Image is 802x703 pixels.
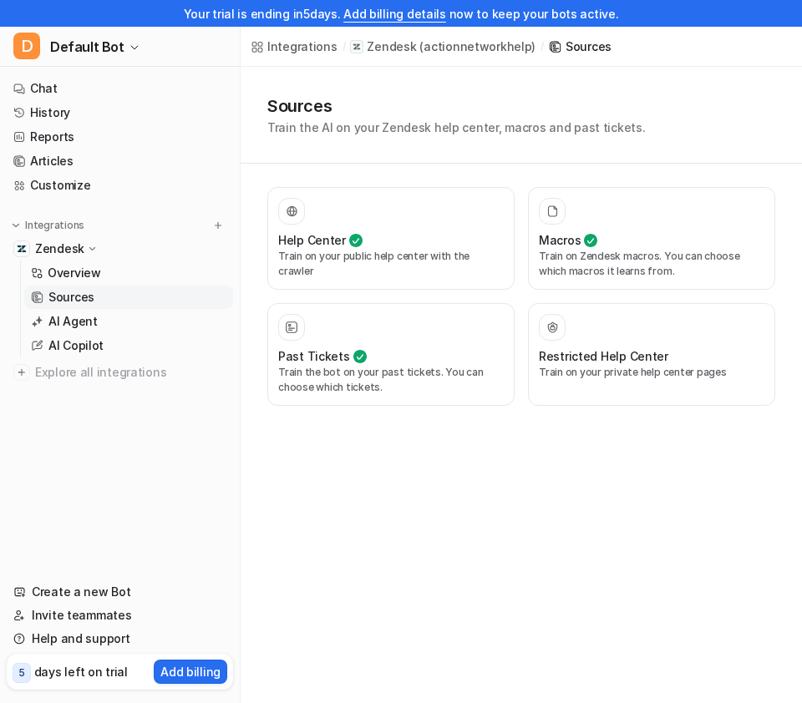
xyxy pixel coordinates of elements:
img: explore all integrations [13,364,30,381]
a: Sources [549,38,612,55]
button: Integrations [7,217,89,234]
a: Create a new Bot [7,580,233,604]
a: Sources [24,286,233,309]
a: Explore all integrations [7,361,233,384]
a: Integrations [251,38,338,55]
span: / [541,39,544,54]
p: Add billing [160,663,221,680]
p: Train the bot on your past tickets. You can choose which tickets. [278,365,504,395]
h3: Macros [539,231,581,249]
a: AI Copilot [24,334,233,357]
a: Overview [24,261,233,285]
button: MacrosTrain on Zendesk macros. You can choose which macros it learns from. [528,187,775,290]
p: Sources [48,289,94,306]
h3: Help Center [278,231,346,249]
a: Zendesk(actionnetworkhelp) [350,38,536,55]
div: Sources [566,38,612,55]
p: Train on your public help center with the crawler [278,249,504,279]
span: Default Bot [50,35,124,58]
span: D [13,33,40,59]
p: Train the AI on your Zendesk help center, macros and past tickets. [267,119,646,136]
a: Customize [7,174,233,197]
img: Zendesk [17,244,27,254]
div: Integrations [267,38,338,55]
a: Invite teammates [7,604,233,627]
p: Zendesk [35,240,84,257]
p: Zendesk [367,38,416,55]
a: Add billing details [343,7,446,21]
p: days left on trial [34,663,128,680]
h3: Past Tickets [278,347,350,365]
button: Restricted Help CenterTrain on your private help center pages [528,303,775,406]
a: Chat [7,77,233,100]
span: Explore all integrations [35,359,226,386]
p: ( actionnetworkhelp ) [419,38,536,55]
p: Train on Zendesk macros. You can choose which macros it learns from. [539,249,764,279]
a: Reports [7,125,233,149]
h1: Sources [267,94,646,119]
a: AI Agent [24,310,233,333]
a: Articles [7,149,233,173]
p: 5 [18,665,25,680]
h3: Restricted Help Center [539,347,668,365]
a: History [7,101,233,124]
p: AI Copilot [48,337,104,354]
img: menu_add.svg [212,220,224,231]
p: Integrations [25,219,84,232]
span: / [343,39,346,54]
img: expand menu [10,220,22,231]
p: Train on your private help center pages [539,365,764,380]
p: Overview [48,265,101,281]
button: Help CenterTrain on your public help center with the crawler [267,187,515,290]
button: Past TicketsTrain the bot on your past tickets. You can choose which tickets. [267,303,515,406]
p: AI Agent [48,313,98,330]
button: Add billing [154,660,227,684]
a: Help and support [7,627,233,650]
